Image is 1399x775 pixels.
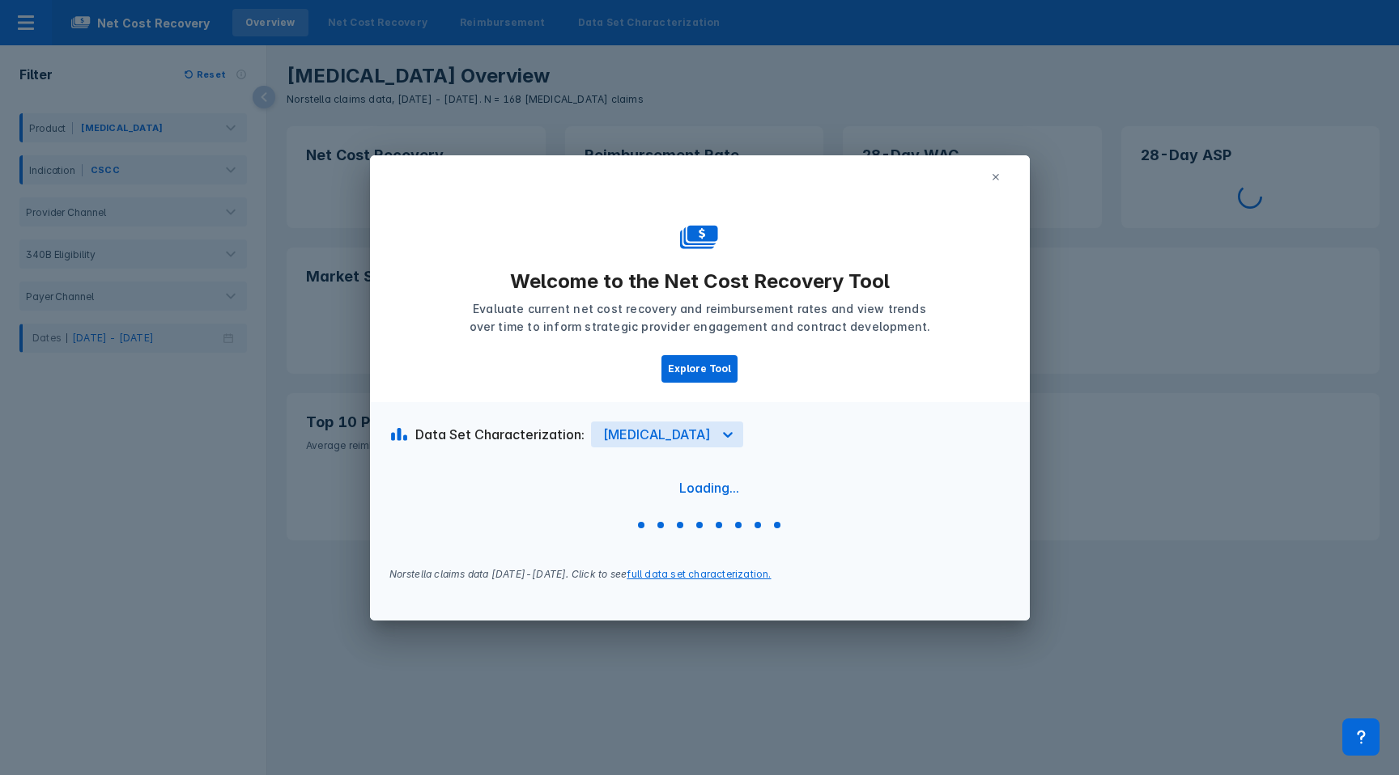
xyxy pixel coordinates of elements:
div: [MEDICAL_DATA] [603,425,711,444]
div: Loading... [679,480,739,496]
a: full data set characterization. [627,568,771,580]
div: Data Set Characterization: [415,425,585,444]
button: Explore Tool [661,355,738,383]
p: Welcome to the Net Cost Recovery Tool [510,270,890,293]
div: Contact Support [1342,718,1380,756]
div: Norstella claims data [DATE]-[DATE]. Click to see [389,567,1030,582]
p: Evaluate current net cost recovery and reimbursement rates and view trends over time to inform st... [466,300,932,336]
